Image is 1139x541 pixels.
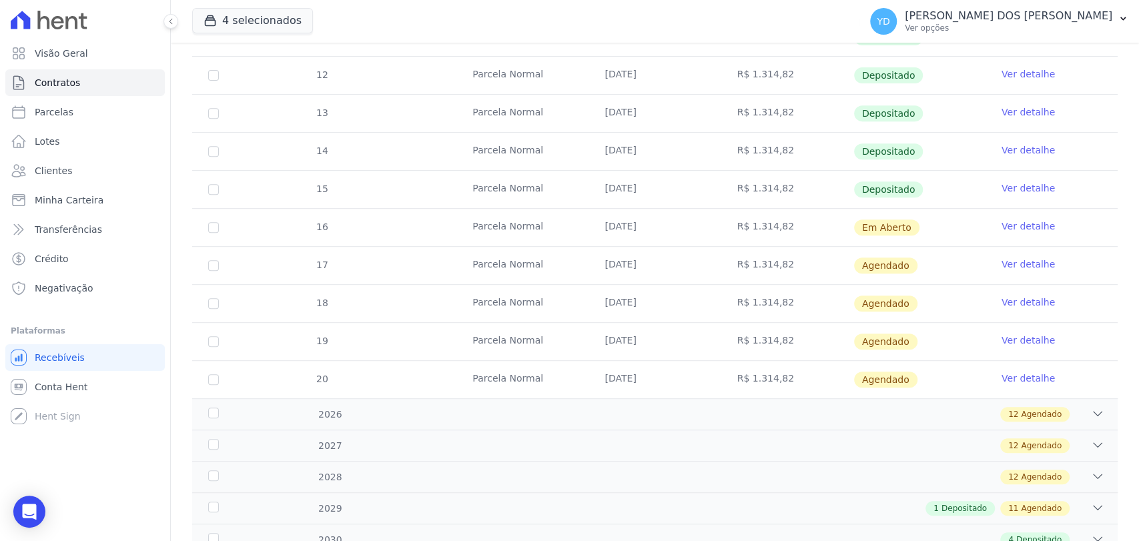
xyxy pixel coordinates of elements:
span: Depositado [854,143,923,159]
span: 20 [315,374,328,384]
span: 13 [315,107,328,118]
td: R$ 1.314,82 [721,247,853,284]
a: Ver detalhe [1002,67,1055,81]
span: 12 [1008,408,1018,420]
span: 12 [315,69,328,80]
span: Agendado [1021,471,1062,483]
p: Ver opções [905,23,1112,33]
input: Só é possível selecionar pagamentos em aberto [208,184,219,195]
td: [DATE] [589,285,721,322]
button: YD [PERSON_NAME] DOS [PERSON_NAME] Ver opções [859,3,1139,40]
a: Minha Carteira [5,187,165,213]
a: Ver detalhe [1002,143,1055,157]
td: [DATE] [589,133,721,170]
span: Em Aberto [854,219,919,235]
a: Recebíveis [5,344,165,371]
input: Só é possível selecionar pagamentos em aberto [208,146,219,157]
div: Plataformas [11,323,159,339]
td: R$ 1.314,82 [721,361,853,398]
a: Lotes [5,128,165,155]
button: 4 selecionados [192,8,313,33]
span: 17 [315,259,328,270]
td: [DATE] [589,209,721,246]
td: [DATE] [589,171,721,208]
span: 15 [315,183,328,194]
input: default [208,222,219,233]
span: Agendado [1021,408,1062,420]
td: Parcela Normal [456,171,589,208]
span: Transferências [35,223,102,236]
span: 1 [933,502,939,514]
span: Minha Carteira [35,193,103,207]
td: R$ 1.314,82 [721,57,853,94]
span: Recebíveis [35,351,85,364]
a: Parcelas [5,99,165,125]
a: Visão Geral [5,40,165,67]
td: Parcela Normal [456,361,589,398]
span: Negativação [35,282,93,295]
span: Depositado [854,67,923,83]
span: Agendado [854,372,917,388]
td: R$ 1.314,82 [721,171,853,208]
input: Só é possível selecionar pagamentos em aberto [208,108,219,119]
td: R$ 1.314,82 [721,323,853,360]
span: 14 [315,145,328,156]
td: Parcela Normal [456,209,589,246]
span: 12 [1008,471,1018,483]
td: [DATE] [589,57,721,94]
span: Crédito [35,252,69,265]
a: Clientes [5,157,165,184]
span: Agendado [854,257,917,274]
a: Ver detalhe [1002,257,1055,271]
span: Depositado [854,181,923,197]
input: default [208,336,219,347]
span: Depositado [854,105,923,121]
span: Depositado [941,502,987,514]
a: Negativação [5,275,165,302]
td: Parcela Normal [456,323,589,360]
td: Parcela Normal [456,95,589,132]
a: Ver detalhe [1002,219,1055,233]
td: Parcela Normal [456,133,589,170]
a: Transferências [5,216,165,243]
span: Agendado [854,334,917,350]
td: R$ 1.314,82 [721,285,853,322]
a: Crédito [5,245,165,272]
a: Ver detalhe [1002,372,1055,385]
span: 16 [315,221,328,232]
span: Visão Geral [35,47,88,60]
span: Agendado [1021,440,1062,452]
span: Conta Hent [35,380,87,394]
a: Ver detalhe [1002,296,1055,309]
td: R$ 1.314,82 [721,209,853,246]
a: Ver detalhe [1002,334,1055,347]
input: Só é possível selecionar pagamentos em aberto [208,70,219,81]
span: Parcelas [35,105,73,119]
td: [DATE] [589,323,721,360]
td: [DATE] [589,95,721,132]
span: Contratos [35,76,80,89]
a: Conta Hent [5,374,165,400]
td: Parcela Normal [456,57,589,94]
span: 19 [315,336,328,346]
a: Ver detalhe [1002,181,1055,195]
span: Agendado [1021,502,1062,514]
span: YD [877,17,889,26]
input: default [208,260,219,271]
td: Parcela Normal [456,285,589,322]
td: R$ 1.314,82 [721,95,853,132]
div: Open Intercom Messenger [13,496,45,528]
span: 11 [1008,502,1018,514]
td: [DATE] [589,361,721,398]
td: R$ 1.314,82 [721,133,853,170]
span: Lotes [35,135,60,148]
span: 12 [1008,440,1018,452]
input: default [208,374,219,385]
td: Parcela Normal [456,247,589,284]
td: [DATE] [589,247,721,284]
a: Ver detalhe [1002,105,1055,119]
a: Contratos [5,69,165,96]
input: default [208,298,219,309]
span: 18 [315,298,328,308]
span: Clientes [35,164,72,177]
